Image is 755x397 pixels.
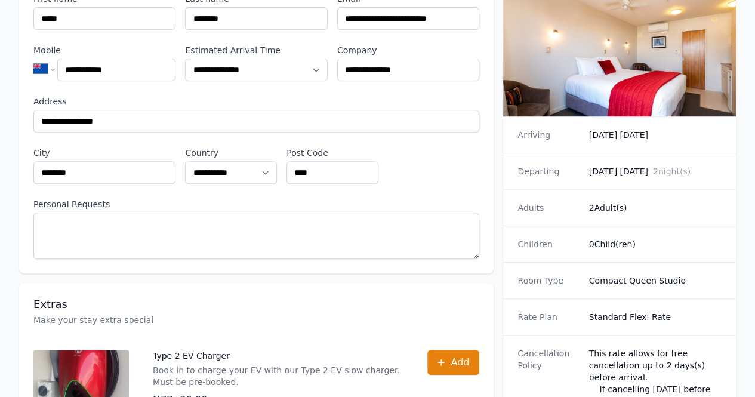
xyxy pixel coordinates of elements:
p: Book in to charge your EV with our Type 2 EV slow charger. Must be pre-booked. [153,364,403,388]
dt: Room Type [517,275,579,287]
label: Country [185,147,277,159]
dd: 2 Adult(s) [589,202,722,214]
label: City [33,147,175,159]
span: Add [451,355,469,370]
dt: Adults [517,202,579,214]
dd: [DATE] [DATE] [589,129,722,141]
dd: Compact Queen Studio [589,275,722,287]
p: Make your stay extra special [33,314,479,326]
dt: Arriving [517,129,579,141]
label: Mobile [33,44,175,56]
label: Address [33,96,479,107]
label: Estimated Arrival Time [185,44,327,56]
dd: [DATE] [DATE] [589,165,722,177]
dd: 0 Child(ren) [589,238,722,250]
h3: Extras [33,297,479,312]
dd: Standard Flexi Rate [589,311,722,323]
p: Type 2 EV Charger [153,350,403,362]
dt: Children [517,238,579,250]
dt: Rate Plan [517,311,579,323]
dt: Departing [517,165,579,177]
span: 2 night(s) [653,167,691,176]
label: Post Code [286,147,378,159]
button: Add [427,350,479,375]
label: Personal Requests [33,198,479,210]
label: Company [337,44,479,56]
